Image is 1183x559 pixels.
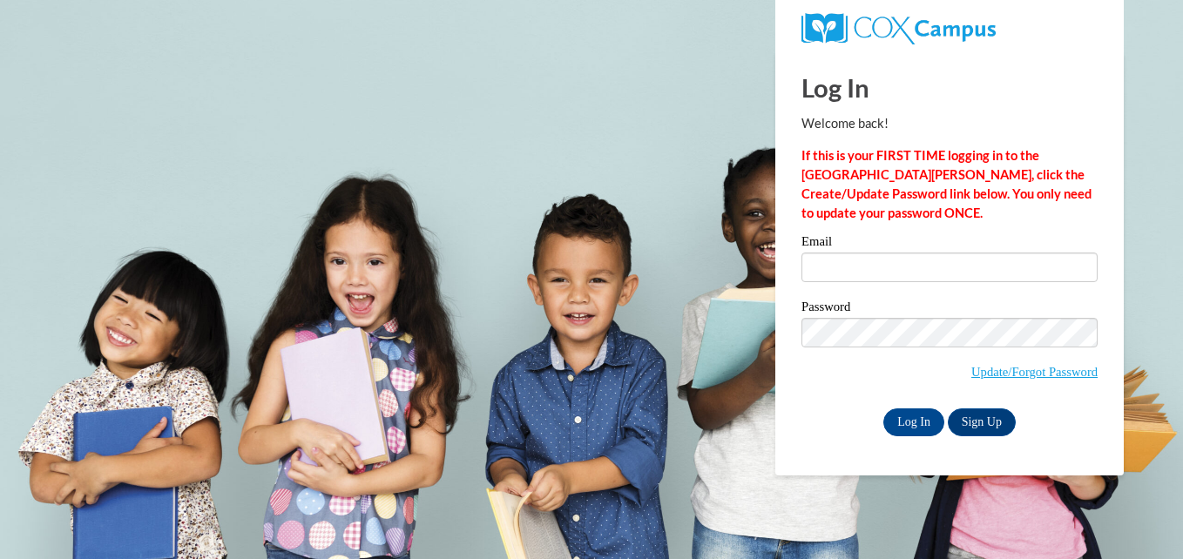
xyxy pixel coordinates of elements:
[801,235,1098,253] label: Email
[801,114,1098,133] p: Welcome back!
[801,13,996,44] img: COX Campus
[948,408,1016,436] a: Sign Up
[971,365,1098,379] a: Update/Forgot Password
[883,408,944,436] input: Log In
[801,148,1092,220] strong: If this is your FIRST TIME logging in to the [GEOGRAPHIC_DATA][PERSON_NAME], click the Create/Upd...
[801,20,996,35] a: COX Campus
[801,70,1098,105] h1: Log In
[801,300,1098,318] label: Password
